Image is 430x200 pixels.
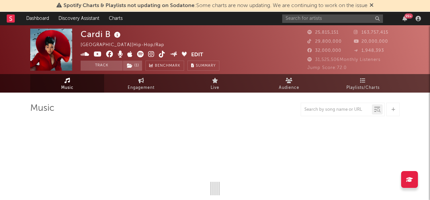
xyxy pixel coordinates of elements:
a: Playlists/Charts [326,74,400,93]
span: 31,525,506 Monthly Listeners [307,58,381,62]
span: Spotify Charts & Playlists not updating on Sodatone [63,3,195,8]
a: Music [30,74,104,93]
span: Jump Score: 72.0 [307,66,347,70]
span: Audience [279,84,299,92]
div: [GEOGRAPHIC_DATA] | Hip-Hop/Rap [81,41,172,49]
span: Playlists/Charts [346,84,380,92]
span: : Some charts are now updating. We are continuing to work on the issue [63,3,368,8]
button: (1) [123,61,142,71]
span: 25,815,151 [307,30,339,35]
button: Summary [187,61,219,71]
a: Discovery Assistant [54,12,104,25]
span: 20,000,000 [354,39,388,44]
button: 99+ [402,16,407,21]
a: Dashboard [21,12,54,25]
span: Live [211,84,219,92]
span: Music [61,84,74,92]
button: Track [81,61,123,71]
input: Search by song name or URL [301,107,372,112]
a: Charts [104,12,127,25]
span: 29,800,000 [307,39,342,44]
div: 99 + [404,13,413,19]
span: Benchmark [155,62,180,70]
span: Summary [196,64,216,68]
span: 32,000,000 [307,48,341,53]
span: Engagement [128,84,155,92]
a: Live [178,74,252,93]
span: 1,948,393 [354,48,384,53]
button: Edit [191,51,203,59]
a: Engagement [104,74,178,93]
span: ( 1 ) [123,61,142,71]
input: Search for artists [282,14,383,23]
span: Dismiss [370,3,374,8]
span: 163,757,415 [354,30,388,35]
a: Benchmark [145,61,184,71]
div: Cardi B [81,29,122,40]
a: Audience [252,74,326,93]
